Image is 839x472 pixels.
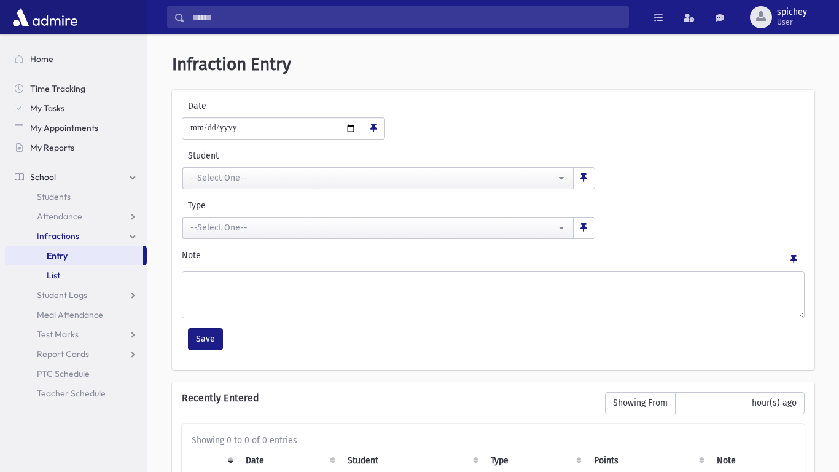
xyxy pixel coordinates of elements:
span: Teacher Schedule [37,388,106,399]
img: AdmirePro [10,5,80,29]
h6: Recently Entered [182,392,593,404]
a: Test Marks [5,324,147,344]
a: PTC Schedule [5,364,147,383]
label: Note [182,249,201,266]
span: My Tasks [30,103,64,114]
span: My Appointments [30,122,98,133]
span: Attendance [37,211,82,222]
input: Search [185,6,628,28]
span: Student Logs [37,289,87,301]
span: Home [30,53,53,65]
a: Attendance [5,206,147,226]
span: Time Tracking [30,83,85,94]
span: spichey [777,7,807,17]
span: School [30,171,56,183]
a: Student Logs [5,285,147,305]
a: School [5,167,147,187]
a: Infractions [5,226,147,246]
span: Test Marks [37,329,79,340]
label: Date [182,100,249,112]
div: --Select One-- [190,171,556,184]
a: List [5,265,147,285]
a: Entry [5,246,143,265]
span: Showing From [605,392,676,414]
span: Meal Attendance [37,309,103,320]
span: Report Cards [37,348,89,360]
a: Students [5,187,147,206]
a: My Appointments [5,118,147,138]
span: Infractions [37,230,79,242]
span: My Reports [30,142,74,153]
a: Teacher Schedule [5,383,147,403]
span: List [47,270,60,281]
label: Student [182,149,457,162]
span: User [777,17,807,27]
span: PTC Schedule [37,368,90,379]
label: Type [182,199,388,212]
span: Infraction Entry [172,54,291,74]
a: Report Cards [5,344,147,364]
span: Entry [47,250,68,261]
a: Home [5,49,147,69]
button: --Select One-- [182,167,574,189]
a: My Reports [5,138,147,157]
div: Showing 0 to 0 of 0 entries [192,434,795,447]
a: Meal Attendance [5,305,147,324]
button: Save [188,328,223,350]
a: Time Tracking [5,79,147,98]
span: hour(s) ago [744,392,805,414]
span: Students [37,191,71,202]
a: My Tasks [5,98,147,118]
button: --Select One-- [182,217,574,239]
div: --Select One-- [190,221,556,234]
